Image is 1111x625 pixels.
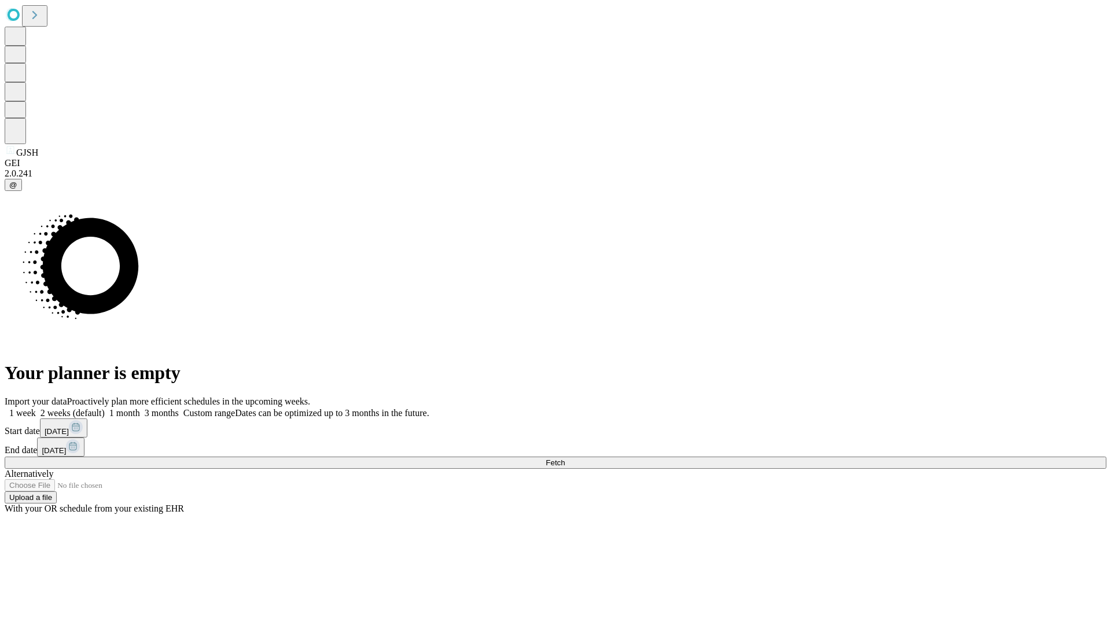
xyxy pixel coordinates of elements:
span: 1 month [109,408,140,418]
h1: Your planner is empty [5,362,1106,384]
span: With your OR schedule from your existing EHR [5,503,184,513]
button: [DATE] [37,437,84,457]
span: Dates can be optimized up to 3 months in the future. [235,408,429,418]
span: @ [9,181,17,189]
span: Import your data [5,396,67,406]
div: End date [5,437,1106,457]
span: 1 week [9,408,36,418]
button: @ [5,179,22,191]
span: Custom range [183,408,235,418]
span: Alternatively [5,469,53,479]
span: Fetch [546,458,565,467]
div: 2.0.241 [5,168,1106,179]
span: [DATE] [42,446,66,455]
span: GJSH [16,148,38,157]
div: GEI [5,158,1106,168]
div: Start date [5,418,1106,437]
button: [DATE] [40,418,87,437]
button: Fetch [5,457,1106,469]
span: 2 weeks (default) [41,408,105,418]
span: Proactively plan more efficient schedules in the upcoming weeks. [67,396,310,406]
span: [DATE] [45,427,69,436]
button: Upload a file [5,491,57,503]
span: 3 months [145,408,179,418]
